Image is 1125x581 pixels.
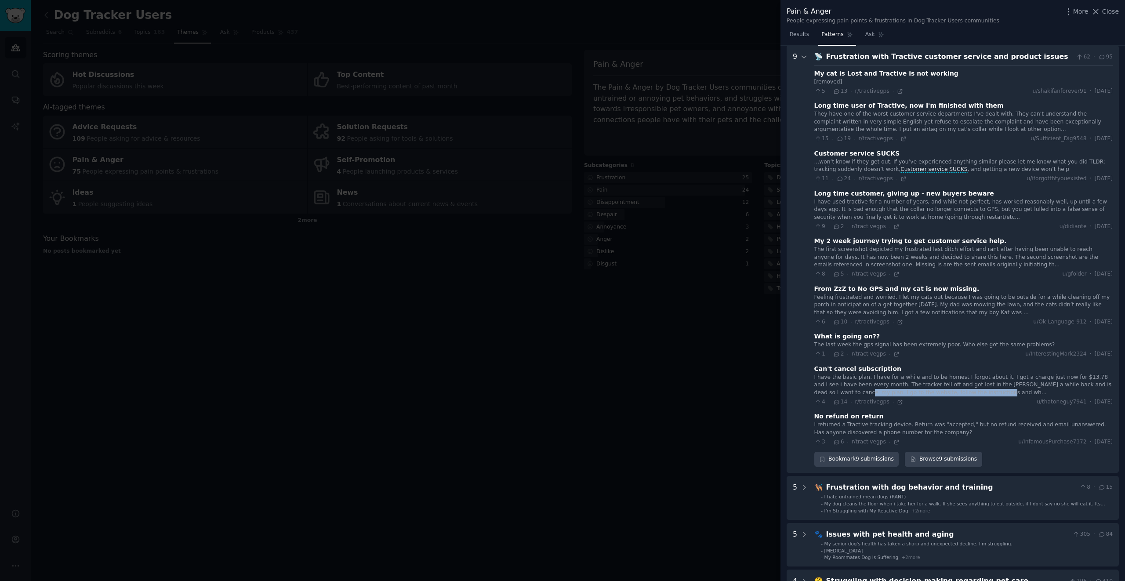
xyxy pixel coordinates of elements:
span: · [1090,175,1092,183]
span: 2 [833,223,844,231]
div: From ZzZ to No GPS and my cat is now missing. [814,284,980,294]
span: 15 [1098,483,1113,491]
span: 1 [814,350,825,358]
span: u/Sufficient_Dig9548 [1031,135,1086,143]
span: r/tractivegps [852,271,886,277]
span: · [828,88,830,94]
span: [DATE] [1095,398,1113,406]
span: 9 [814,223,825,231]
div: Frustration with Tractive customer service and product issues [826,51,1073,62]
span: · [1090,223,1092,231]
div: I have the basic plan, I have for a while and to be homest I forgot about it. I got a charge just... [814,374,1113,397]
div: - [821,494,823,500]
span: · [1090,318,1092,326]
span: + 2 more [911,508,930,513]
span: r/tractivegps [858,135,893,142]
div: Customer service SUCKS [814,149,900,158]
span: · [1090,350,1092,358]
a: Results [787,28,812,46]
span: 8 [814,270,825,278]
div: What is going on?? [814,332,880,341]
span: · [828,439,830,445]
span: · [850,88,852,94]
span: [DATE] [1095,318,1113,326]
span: [DATE] [1095,87,1113,95]
div: - [821,548,823,554]
span: r/tractivegps [855,319,889,325]
span: · [889,224,890,230]
span: u/gfolder [1062,270,1086,278]
span: My senior dog's health has taken a sharp and unexpected decline. I'm struggling. [824,541,1012,546]
span: · [896,176,897,182]
span: My Roommates Dog Is Suffering [824,555,899,560]
div: They have one of the worst customer service departments I've dealt with. They can't understand th... [814,110,1113,134]
div: The first screenshot depicted my frustrated last ditch effort and rant after having been unable t... [814,246,1113,269]
span: 305 [1072,530,1090,538]
span: Results [790,31,809,39]
div: Long time customer, giving up - new buyers beware [814,189,994,198]
span: 5 [814,87,825,95]
div: Frustration with dog behavior and training [826,482,1076,493]
span: r/tractivegps [855,88,889,94]
span: r/tractivegps [855,399,889,405]
span: 84 [1098,530,1113,538]
span: · [893,399,894,405]
div: 9 [793,51,797,467]
span: · [1090,87,1092,95]
div: I returned a Tractive tracking device. Return was "accepted," but no refund received and email un... [814,421,1113,436]
span: 3 [814,438,825,446]
span: · [832,176,833,182]
div: Long time user of Tractive, now I'm finished with them [814,101,1004,110]
span: · [1090,135,1092,143]
span: [MEDICAL_DATA] [824,548,863,553]
span: u/didiante [1060,223,1087,231]
span: 4 [814,398,825,406]
span: · [1093,483,1095,491]
span: [DATE] [1095,350,1113,358]
span: 10 [833,318,847,326]
span: My dog cleans the floor when i take her for a walk. If she sees anything to eat outside, if I don... [824,501,1105,519]
div: - [821,501,823,507]
div: People expressing pain points & frustrations in Dog Tracker Users communities [787,17,999,25]
a: Browse9 submissions [905,452,982,467]
span: 11 [814,175,829,183]
span: I hate untrained mean dogs (RANT) [824,494,906,499]
span: 🐕‍🦺 [814,483,823,491]
span: u/thatoneguy7941 [1037,398,1087,406]
span: 62 [1076,53,1090,61]
span: r/tractivegps [858,175,893,182]
span: u/InterestingMark2324 [1025,350,1086,358]
span: · [889,271,890,277]
span: Ask [865,31,875,39]
span: u/iforgotthtyouexisted [1027,175,1086,183]
div: My 2 week journey trying to get customer service help. [814,236,1007,246]
button: Bookmark9 submissions [814,452,899,467]
span: [DATE] [1095,223,1113,231]
span: [DATE] [1095,135,1113,143]
div: - [821,554,823,560]
span: · [889,351,890,357]
span: · [832,136,833,142]
span: 2 [833,350,844,358]
div: The last week the gps signal has been extremely poor. Who else got the same problems? [814,341,1113,349]
div: [removed] [814,78,1113,86]
div: 5 [793,529,797,561]
span: · [1093,530,1095,538]
div: ...won’t know if they get out. If you’ve experienced anything similar please let me know what you... [814,158,1113,174]
span: · [847,351,848,357]
span: r/tractivegps [852,223,886,229]
span: · [1090,398,1092,406]
span: · [847,224,848,230]
span: r/tractivegps [852,351,886,357]
div: 5 [793,482,797,514]
span: 19 [836,135,851,143]
span: Patterns [821,31,843,39]
span: u/shakifanforever91 [1033,87,1087,95]
span: 🐾 [814,530,823,538]
span: [DATE] [1095,438,1113,446]
span: · [889,439,890,445]
span: 15 [814,135,829,143]
a: Ask [862,28,887,46]
span: 8 [1079,483,1090,491]
span: + 2 more [901,555,920,560]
